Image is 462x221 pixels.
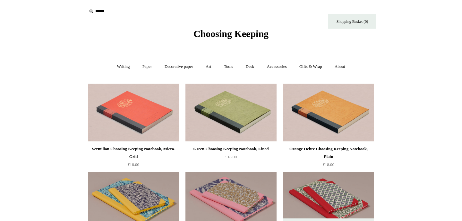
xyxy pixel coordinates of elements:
a: Paper [137,58,158,75]
a: Desk [240,58,260,75]
div: Green Choosing Keeping Notebook, Lined [187,145,275,153]
a: Green Choosing Keeping Notebook, Lined £18.00 [185,145,277,171]
div: Vermilion Choosing Keeping Notebook, Micro-Grid [90,145,177,161]
img: Orange Ochre Choosing Keeping Notebook, Plain [283,84,374,142]
a: Vermilion Choosing Keeping Notebook, Micro-Grid Vermilion Choosing Keeping Notebook, Micro-Grid [88,84,179,142]
a: Choosing Keeping [193,33,269,38]
a: Accessories [261,58,293,75]
img: Green Choosing Keeping Notebook, Lined [185,84,277,142]
div: Orange Ochre Choosing Keeping Notebook, Plain [285,145,372,161]
a: Art [200,58,217,75]
a: Gifts & Wrap [294,58,328,75]
span: £18.00 [225,154,237,159]
img: Vermilion Choosing Keeping Notebook, Micro-Grid [88,84,179,142]
a: Orange Ochre Choosing Keeping Notebook, Plain Orange Ochre Choosing Keeping Notebook, Plain [283,84,374,142]
a: Tools [218,58,239,75]
span: £18.00 [128,162,139,167]
a: Green Choosing Keeping Notebook, Lined Green Choosing Keeping Notebook, Lined [185,84,277,142]
span: Choosing Keeping [193,28,269,39]
span: £18.00 [323,162,334,167]
a: Orange Ochre Choosing Keeping Notebook, Plain £18.00 [283,145,374,171]
a: Shopping Basket (0) [328,14,376,29]
a: Vermilion Choosing Keeping Notebook, Micro-Grid £18.00 [88,145,179,171]
a: Writing [111,58,136,75]
a: About [329,58,351,75]
a: Decorative paper [159,58,199,75]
